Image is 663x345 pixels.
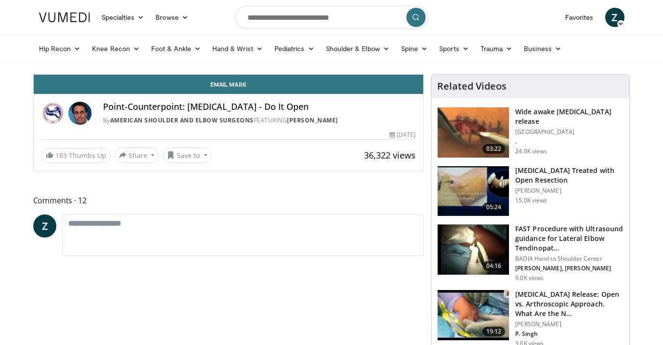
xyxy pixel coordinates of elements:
div: By FEATURING [103,116,416,125]
a: Business [518,39,567,58]
a: Z [33,214,56,238]
h3: [MEDICAL_DATA] Release: Open vs. Arthroscopic Approach. What Are the N… [515,290,624,318]
img: 8c548b02-ee80-4690-b133-745f8d1f7299.150x105_q85_crop-smart_upscale.jpg [438,290,509,340]
a: Spine [395,39,433,58]
a: Foot & Ankle [145,39,207,58]
a: 03:22 Wide awake [MEDICAL_DATA] release [GEOGRAPHIC_DATA] . 24.0K views [437,107,624,158]
span: 36,322 views [364,149,416,161]
a: Hand & Wrist [207,39,269,58]
span: 03:22 [482,144,506,154]
a: Favorites [559,8,599,27]
button: Save to [163,147,212,163]
a: [PERSON_NAME] [287,116,338,124]
h4: Related Videos [437,80,507,92]
p: [PERSON_NAME] [515,187,624,195]
img: eWNh-8akTAF2kj8X4xMDoxOmtxOwKG7D_1.150x105_q85_crop-smart_upscale.jpg [438,166,509,216]
h3: [MEDICAL_DATA] Treated with Open Resection [515,166,624,185]
a: Pediatrics [269,39,320,58]
a: American Shoulder and Elbow Surgeons [110,116,254,124]
p: [PERSON_NAME], [PERSON_NAME] [515,265,624,272]
span: 04:16 [482,261,506,271]
p: BADIA Hand to Shoulder Center [515,255,624,263]
img: Avatar [68,102,91,125]
a: Sports [433,39,475,58]
img: VuMedi Logo [39,13,90,22]
a: Knee Recon [86,39,145,58]
h3: Wide awake [MEDICAL_DATA] release [515,107,624,126]
p: 24.0K views [515,147,547,155]
button: Share [115,147,159,163]
input: Search topics, interventions [235,6,428,29]
h3: FAST Procedure with Ultrasound guidance for Lateral Elbow Tendinopat… [515,224,624,253]
a: Hip Recon [33,39,87,58]
span: Comments 12 [33,194,424,207]
p: 9.0K views [515,274,544,282]
a: 05:24 [MEDICAL_DATA] Treated with Open Resection [PERSON_NAME] 15.0K views [437,166,624,217]
a: Email Mark [34,75,424,94]
p: [GEOGRAPHIC_DATA] [515,128,624,136]
div: [DATE] [390,131,416,139]
p: P. Singh [515,330,624,338]
span: 183 [55,151,67,160]
p: . [515,138,624,146]
img: American Shoulder and Elbow Surgeons [41,102,65,125]
img: E-HI8y-Omg85H4KX4xMDoxOjBzMTt2bJ_4.150x105_q85_crop-smart_upscale.jpg [438,225,509,275]
img: Hayton_tennis_elbow_1.png.150x105_q85_crop-smart_upscale.jpg [438,107,509,158]
a: Shoulder & Elbow [320,39,395,58]
span: 05:24 [482,202,506,212]
h4: Point-Counterpoint: [MEDICAL_DATA] - Do It Open [103,102,416,112]
a: Specialties [96,8,150,27]
a: 04:16 FAST Procedure with Ultrasound guidance for Lateral Elbow Tendinopat… BADIA Hand to Shoulde... [437,224,624,282]
a: Browse [150,8,194,27]
a: Trauma [475,39,519,58]
a: Z [605,8,624,27]
span: 19:12 [482,327,506,336]
a: 183 Thumbs Up [41,148,111,163]
p: 15.0K views [515,197,547,204]
p: [PERSON_NAME] [515,320,624,328]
